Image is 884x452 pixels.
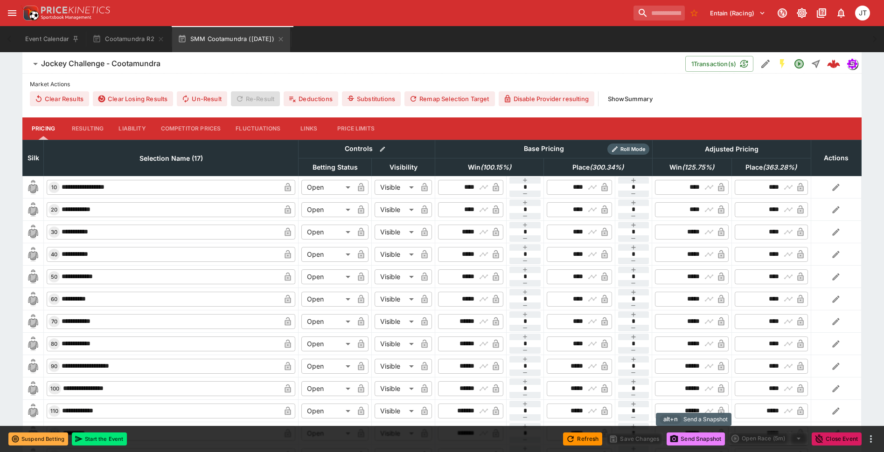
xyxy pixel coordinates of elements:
button: Un-Result [177,91,227,106]
div: Visible [375,202,417,217]
span: Place(363.28%) [735,162,807,173]
img: blank-silk.png [26,225,41,240]
button: Deductions [284,91,338,106]
div: Open [301,314,354,329]
button: Suspend Betting [8,432,68,445]
button: Clear Results [30,91,89,106]
span: 80 [49,341,59,347]
span: 100 [49,385,61,392]
img: logo-cerberus--red.svg [827,57,840,70]
img: blank-silk.png [26,292,41,307]
div: Open [301,202,354,217]
button: SGM Enabled [774,55,791,72]
button: Fluctuations [228,117,288,140]
span: Visibility [379,162,428,173]
button: Toggle light/dark mode [794,5,810,21]
img: blank-silk.png [26,269,41,284]
button: Refresh [563,432,602,445]
span: 20 [49,206,59,213]
th: Adjusted Pricing [652,140,811,158]
button: SMM Cootamundra ([DATE]) [172,26,290,52]
div: Open [301,247,354,262]
button: Resulting [64,117,111,140]
span: 110 [49,408,60,414]
span: Send a Snapshot [683,415,728,424]
button: Liability [111,117,153,140]
img: blank-silk.png [26,202,41,217]
img: PriceKinetics [41,7,110,14]
span: 50 [49,274,59,280]
div: Visible [375,247,417,262]
button: Cootamundra R2 [87,26,170,52]
button: Substitutions [342,91,401,106]
th: Controls [299,140,435,158]
span: 90 [49,363,59,370]
div: split button [729,432,808,445]
div: Visible [375,292,417,307]
div: Visible [375,336,417,351]
button: Bulk edit [376,143,389,155]
img: blank-silk.png [26,336,41,351]
button: 1Transaction(s) [685,56,753,72]
button: Documentation [813,5,830,21]
span: 70 [49,318,59,325]
svg: Open [794,58,805,69]
h6: Jockey Challenge - Cootamundra [41,59,160,68]
div: Visible [375,269,417,284]
button: Jockey Challenge - Cootamundra [22,55,685,73]
button: Links [288,117,330,140]
a: 6eb57230-ee1a-4c49-afd6-ee288712db8b [824,55,843,73]
button: open drawer [4,5,21,21]
span: alt+n [660,415,682,424]
em: ( 363.28 %) [763,162,797,173]
div: Visible [375,180,417,195]
button: Pricing [22,117,64,140]
img: blank-silk.png [26,404,41,418]
em: ( 300.34 %) [590,162,624,173]
em: ( 125.75 %) [682,162,714,173]
button: Straight [807,55,824,72]
div: Josh Tanner [855,6,870,21]
span: 60 [49,296,59,302]
img: PriceKinetics Logo [21,4,39,22]
div: Open [301,336,354,351]
img: blank-silk.png [26,180,41,195]
div: simulator [847,58,858,69]
div: Visible [375,359,417,374]
span: 30 [49,229,59,235]
button: Competitor Prices [153,117,229,140]
div: Base Pricing [520,143,568,155]
th: Actions [811,140,861,176]
button: Open [791,55,807,72]
button: Close Event [812,432,862,445]
img: Sportsbook Management [41,15,91,20]
div: Visible [375,404,417,418]
button: Start the Event [72,432,127,445]
button: Send Snapshot [667,432,725,445]
span: Re-Result [231,91,280,106]
button: Disable Provider resulting [499,91,594,106]
em: ( 100.15 %) [480,162,511,173]
div: Open [301,381,354,396]
div: Visible [375,381,417,396]
button: Connected to PK [774,5,791,21]
button: No Bookmarks [687,6,702,21]
div: Open [301,292,354,307]
span: Win(100.15%) [458,162,522,173]
div: Open [301,404,354,418]
div: Open [301,225,354,240]
input: search [633,6,685,21]
div: Open [301,359,354,374]
span: Win(125.75%) [659,162,724,173]
button: Price Limits [330,117,382,140]
button: ShowSummary [602,91,658,106]
span: Place(300.34%) [562,162,634,173]
span: Roll Mode [617,145,649,153]
span: 40 [49,251,59,258]
span: Selection Name (17) [129,153,213,164]
img: simulator [847,59,857,69]
button: Remap Selection Target [404,91,495,106]
button: Clear Losing Results [93,91,173,106]
button: Josh Tanner [852,3,873,23]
